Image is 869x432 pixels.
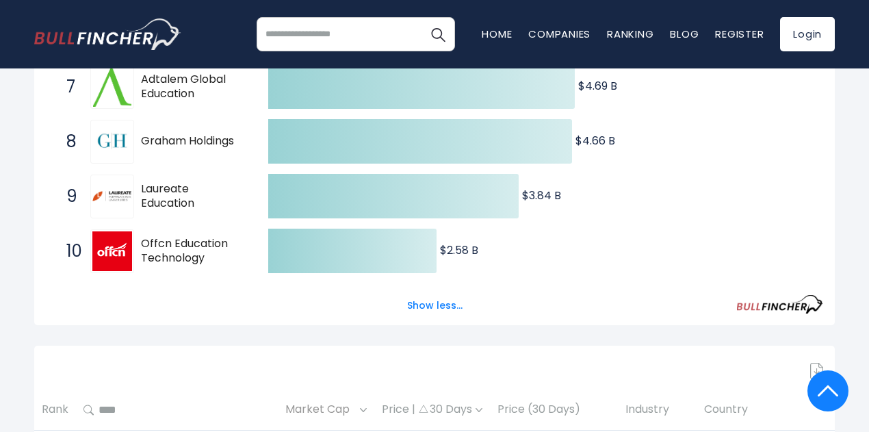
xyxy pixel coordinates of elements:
[34,18,181,50] a: Go to homepage
[34,18,181,50] img: bullfincher logo
[670,27,699,41] a: Blog
[399,294,471,317] button: Show less...
[421,17,455,51] button: Search
[60,75,73,99] span: 7
[440,242,478,258] text: $2.58 B
[92,191,132,201] img: Laureate Education
[618,390,697,431] th: Industry
[578,78,617,94] text: $4.69 B
[141,237,244,266] span: Offcn Education Technology
[607,27,653,41] a: Ranking
[60,185,73,208] span: 9
[92,231,132,271] img: Offcn Education Technology
[141,182,244,211] span: Laureate Education
[285,399,356,420] span: Market Cap
[382,403,482,417] div: Price | 30 Days
[528,27,591,41] a: Companies
[92,67,132,107] img: Adtalem Global Education
[92,122,132,162] img: Graham Holdings
[482,27,512,41] a: Home
[522,188,561,203] text: $3.84 B
[141,73,244,101] span: Adtalem Global Education
[715,27,764,41] a: Register
[141,134,244,149] span: Graham Holdings
[60,130,73,153] span: 8
[60,240,73,263] span: 10
[34,390,76,431] th: Rank
[490,390,618,431] th: Price (30 Days)
[780,17,835,51] a: Login
[575,133,615,149] text: $4.66 B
